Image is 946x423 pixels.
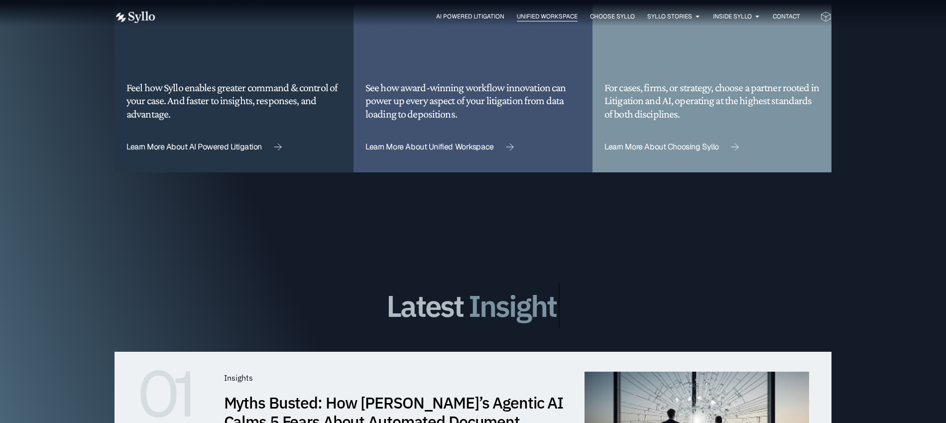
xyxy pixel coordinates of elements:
a: Choose Syllo [590,12,635,21]
span: Learn More About Unified Workspace [365,143,494,151]
img: white logo [115,11,155,23]
a: Learn More About Unified Workspace [365,143,514,151]
span: Insight [469,289,556,322]
nav: Menu [175,12,800,21]
a: Syllo Stories [647,12,692,21]
h6: 01 [137,372,212,417]
h5: Feel how Syllo enables greater command & control of your case. And faster to insights, responses,... [126,81,342,121]
a: Learn More About Choosing Syllo [604,143,739,151]
a: Learn More About AI Powered Litigation [126,143,282,151]
div: Menu Toggle [175,12,800,21]
span: Learn More About AI Powered Litigation [126,143,262,151]
span: Insights [224,373,253,383]
a: AI Powered Litigation [436,12,504,21]
span: Learn More About Choosing Syllo [604,143,719,151]
a: Contact [773,12,800,21]
h5: See how award-winning workflow innovation can power up every aspect of your litigation from data ... [365,81,581,121]
a: Unified Workspace [517,12,578,21]
span: Latest [386,283,463,328]
a: Inside Syllo [713,12,752,21]
h5: For cases, firms, or strategy, choose a partner rooted in Litigation and AI, operating at the hig... [604,81,820,121]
